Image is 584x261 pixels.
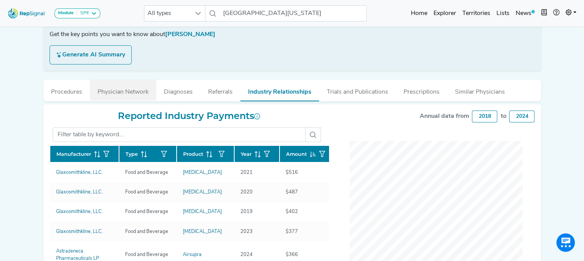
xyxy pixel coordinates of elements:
[236,228,257,235] div: 2023
[459,6,493,21] a: Territories
[56,228,113,235] a: Glaxosmithkline, LLC.
[183,251,228,258] a: Airsupra
[56,150,91,158] span: Manufacturer
[165,31,215,38] span: [PERSON_NAME]
[408,6,430,21] a: Home
[183,188,228,196] a: [MEDICAL_DATA]
[56,188,103,196] div: Glaxosmithkline, LLC.
[281,169,303,176] div: $516
[419,112,469,121] div: Annual data from
[58,11,74,15] strong: Module
[319,80,396,101] button: Trials and Publications
[220,5,367,21] input: Search a physician or facility
[183,208,222,215] div: [MEDICAL_DATA]
[144,6,190,21] span: All types
[281,228,303,235] div: $377
[56,228,103,235] div: Glaxosmithkline, LLC.
[200,80,240,101] button: Referrals
[56,208,113,215] a: Glaxosmithkline, LLC.
[90,80,156,101] button: Physician Network
[286,150,307,158] span: Amount
[183,251,202,258] div: Airsupra
[240,80,319,101] button: Industry Relationships
[126,150,138,158] span: Type
[430,6,459,21] a: Explorer
[183,208,228,215] a: [MEDICAL_DATA]
[121,169,173,176] div: Food and Beverage
[183,188,222,196] div: [MEDICAL_DATA]
[236,188,257,196] div: 2020
[236,208,257,215] div: 2019
[281,208,303,215] div: $402
[77,10,89,17] div: SPE
[236,169,257,176] div: 2021
[183,150,203,158] span: Product
[396,80,447,101] button: Prescriptions
[121,228,173,235] div: Food and Beverage
[50,45,132,64] button: Generate AI Summary
[43,80,90,101] button: Procedures
[493,6,513,21] a: Lists
[56,169,113,176] a: Glaxosmithkline, LLC.
[121,251,173,258] div: Food and Beverage
[183,169,228,176] a: [MEDICAL_DATA]
[447,80,513,101] button: Similar Physicians
[513,6,538,21] a: News
[281,251,303,258] div: $366
[56,188,113,196] a: Glaxosmithkline, LLC.
[183,228,222,235] div: [MEDICAL_DATA]
[500,112,506,121] div: to
[183,169,222,176] div: [MEDICAL_DATA]
[183,228,228,235] a: [MEDICAL_DATA]
[538,6,550,21] button: Intel Book
[236,251,257,258] div: 2024
[50,111,329,122] h2: Reported Industry Payments
[56,169,103,176] div: Glaxosmithkline, LLC.
[472,111,497,122] div: 2018
[121,208,173,215] div: Food and Beverage
[55,8,100,18] button: ModuleSPE
[241,150,251,158] span: Year
[281,188,303,196] div: $487
[50,30,535,39] div: Get the key points you want to know about
[56,208,103,215] div: Glaxosmithkline, LLC.
[53,127,306,142] input: Filter table by keyword...
[121,188,173,196] div: Food and Beverage
[156,80,200,101] button: Diagnoses
[509,111,534,122] div: 2024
